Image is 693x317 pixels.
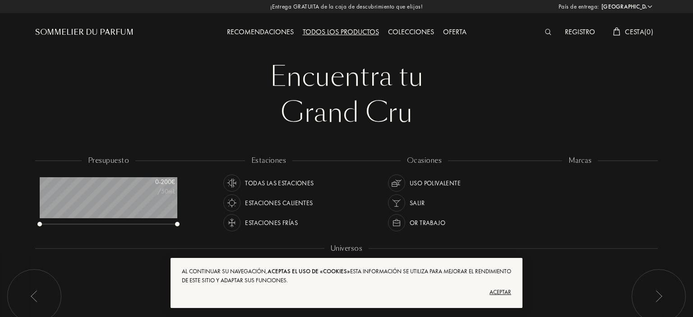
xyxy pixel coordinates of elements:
[560,27,600,38] div: Registro
[42,95,651,131] div: Grand Cru
[324,243,369,254] div: Universos
[383,27,439,38] div: Colecciones
[390,197,403,209] img: usage_occasion_party_white.svg
[410,214,445,231] div: or trabajo
[559,2,599,11] span: País de entrega:
[35,27,134,38] a: Sommelier du Parfum
[245,175,314,192] div: Todas las estaciones
[182,285,511,299] div: Aceptar
[245,156,293,166] div: estaciones
[560,27,600,37] a: Registro
[545,29,552,35] img: search_icn_white.svg
[42,59,651,95] div: Encuentra tu
[245,214,298,231] div: Estaciones frías
[298,27,383,37] a: Todos los productos
[226,197,238,209] img: usage_season_hot_white.svg
[82,156,135,166] div: presupuesto
[31,290,38,302] img: arr_left.svg
[226,177,238,189] img: usage_season_average_white.svg
[222,27,298,38] div: Recomendaciones
[410,175,461,192] div: Uso polivalente
[655,290,662,302] img: arr_left.svg
[222,27,298,37] a: Recomendaciones
[226,216,238,229] img: usage_season_cold_white.svg
[298,27,383,38] div: Todos los productos
[401,156,448,166] div: ocasiones
[268,267,350,275] span: aceptas el uso de «cookies»
[410,194,425,211] div: Salir
[182,267,511,285] div: Al continuar su navegación, Esta información se utiliza para mejorar el rendimiento de este sitio...
[439,27,471,38] div: Oferta
[130,177,175,187] div: 0 - 200 €
[439,27,471,37] a: Oferta
[390,177,403,189] img: usage_occasion_all_white.svg
[390,216,403,229] img: usage_occasion_work_white.svg
[245,194,313,211] div: Estaciones calientes
[613,28,620,36] img: cart_white.svg
[130,187,175,196] div: /50mL
[625,27,653,37] span: Cesta ( 0 )
[383,27,439,37] a: Colecciones
[562,156,598,166] div: marcas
